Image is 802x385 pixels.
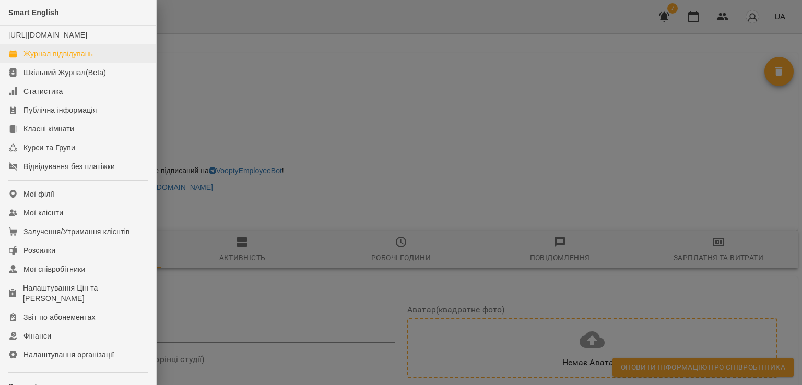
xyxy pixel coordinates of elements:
[23,105,97,115] div: Публічна інформація
[23,189,54,199] div: Мої філії
[23,283,148,304] div: Налаштування Цін та [PERSON_NAME]
[23,245,55,256] div: Розсилки
[23,312,96,322] div: Звіт по абонементах
[23,161,115,172] div: Відвідування без платіжки
[23,49,93,59] div: Журнал відвідувань
[23,67,106,78] div: Шкільний Журнал(Beta)
[23,208,63,218] div: Мої клієнти
[8,31,87,39] a: [URL][DOMAIN_NAME]
[23,142,75,153] div: Курси та Групи
[23,124,74,134] div: Класні кімнати
[23,350,114,360] div: Налаштування організації
[23,264,86,274] div: Мої співробітники
[23,331,51,341] div: Фінанси
[8,8,59,17] span: Smart English
[23,86,63,97] div: Статистика
[23,226,130,237] div: Залучення/Утримання клієнтів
